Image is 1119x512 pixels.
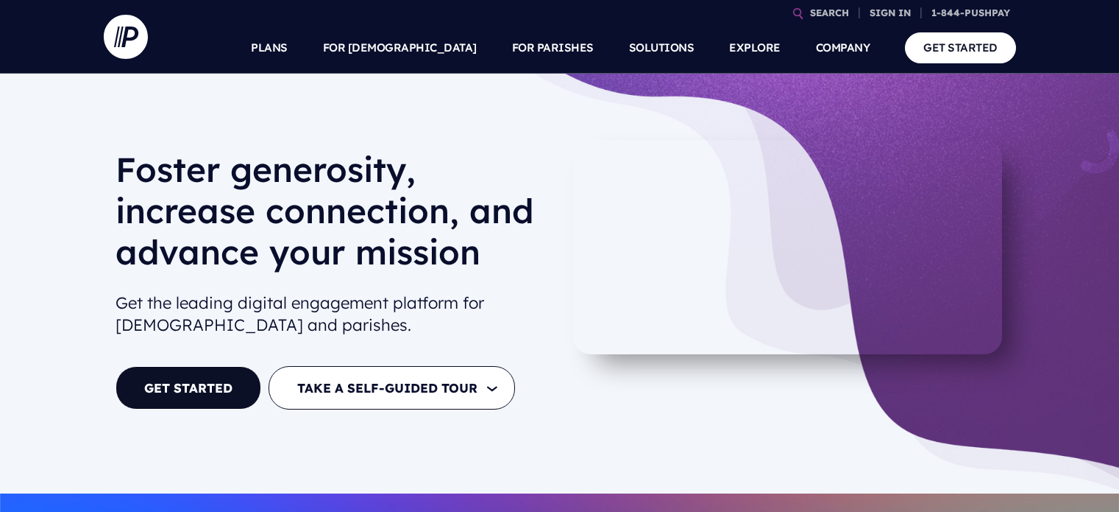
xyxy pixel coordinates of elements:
a: COMPANY [816,22,870,74]
a: FOR [DEMOGRAPHIC_DATA] [323,22,477,74]
a: FOR PARISHES [512,22,594,74]
a: SOLUTIONS [629,22,695,74]
a: EXPLORE [729,22,781,74]
h2: Get the leading digital engagement platform for [DEMOGRAPHIC_DATA] and parishes. [116,286,548,343]
a: PLANS [251,22,288,74]
h1: Foster generosity, increase connection, and advance your mission [116,149,548,284]
button: TAKE A SELF-GUIDED TOUR [269,366,515,410]
a: GET STARTED [116,366,261,410]
a: GET STARTED [905,32,1016,63]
